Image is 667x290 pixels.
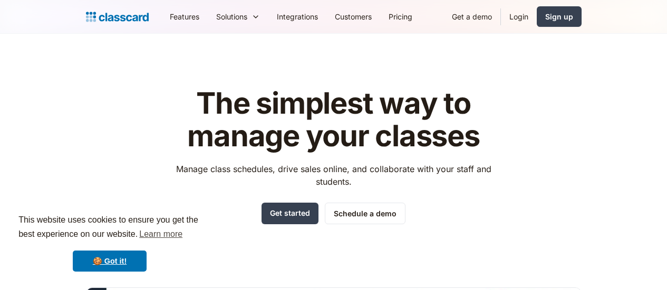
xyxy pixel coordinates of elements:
[166,163,501,188] p: Manage class schedules, drive sales online, and collaborate with your staff and students.
[326,5,380,28] a: Customers
[268,5,326,28] a: Integrations
[325,203,405,224] a: Schedule a demo
[8,204,211,282] div: cookieconsent
[537,6,582,27] a: Sign up
[380,5,421,28] a: Pricing
[161,5,208,28] a: Features
[262,203,318,224] a: Get started
[138,226,184,242] a: learn more about cookies
[501,5,537,28] a: Login
[443,5,500,28] a: Get a demo
[208,5,268,28] div: Solutions
[73,251,147,272] a: dismiss cookie message
[86,9,149,24] a: home
[18,214,201,242] span: This website uses cookies to ensure you get the best experience on our website.
[216,11,247,22] div: Solutions
[166,87,501,152] h1: The simplest way to manage your classes
[545,11,573,22] div: Sign up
